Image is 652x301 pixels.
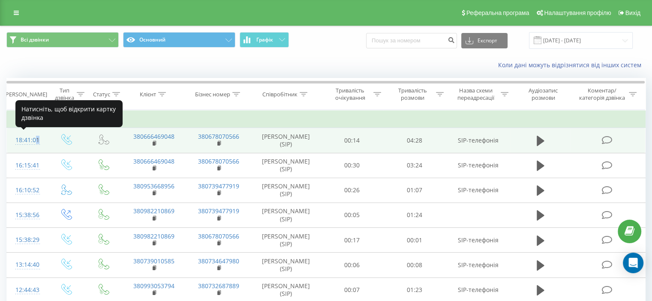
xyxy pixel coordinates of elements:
[140,91,156,98] div: Клієнт
[6,32,119,48] button: Всі дзвінки
[454,87,499,101] div: Назва схеми переадресації
[195,91,230,98] div: Бізнес номер
[321,253,383,277] td: 00:06
[198,207,239,215] a: 380739477919
[383,178,445,203] td: 01:07
[251,178,321,203] td: [PERSON_NAME] (SIP)
[123,32,235,48] button: Основний
[461,33,508,48] button: Експорт
[251,253,321,277] td: [PERSON_NAME] (SIP)
[445,128,510,153] td: SIP-телефонія
[93,91,110,98] div: Статус
[383,128,445,153] td: 04:28
[240,32,289,48] button: Графік
[262,91,297,98] div: Співробітник
[329,87,372,101] div: Тривалість очікування
[4,91,47,98] div: [PERSON_NAME]
[445,228,510,253] td: SIP-телефонія
[251,128,321,153] td: [PERSON_NAME] (SIP)
[256,37,273,43] span: Графік
[198,157,239,165] a: 380678070566
[15,182,38,199] div: 16:10:52
[577,87,627,101] div: Коментар/категорія дзвінка
[445,178,510,203] td: SIP-телефонія
[15,232,38,248] div: 15:38:29
[133,182,174,190] a: 380953668956
[15,132,38,149] div: 18:41:01
[466,9,529,16] span: Реферальна програма
[133,257,174,265] a: 380739010585
[54,87,74,101] div: Тип дзвінка
[625,9,640,16] span: Вихід
[383,203,445,227] td: 01:24
[623,253,643,273] div: Open Intercom Messenger
[7,111,646,128] td: Сьогодні
[498,61,646,69] a: Коли дані можуть відрізнятися вiд інших систем
[198,232,239,240] a: 380678070566
[251,203,321,227] td: [PERSON_NAME] (SIP)
[391,87,434,101] div: Тривалість розмови
[366,33,457,48] input: Пошук за номером
[321,178,383,203] td: 00:26
[198,282,239,290] a: 380732687889
[15,157,38,174] div: 16:15:41
[518,87,568,101] div: Аудіозапис розмови
[198,257,239,265] a: 380734647980
[321,228,383,253] td: 00:17
[133,282,174,290] a: 380993053794
[383,153,445,178] td: 03:24
[15,282,38,298] div: 12:44:43
[15,256,38,273] div: 13:14:40
[383,228,445,253] td: 00:01
[133,232,174,240] a: 380982210869
[198,132,239,140] a: 380678070566
[21,36,49,43] span: Всі дзвінки
[251,228,321,253] td: [PERSON_NAME] (SIP)
[321,153,383,178] td: 00:30
[15,100,123,127] div: Натисніть, щоб відкрити картку дзвінка
[321,203,383,227] td: 00:05
[198,182,239,190] a: 380739477919
[133,157,174,165] a: 380666469048
[133,132,174,140] a: 380666469048
[445,253,510,277] td: SIP-телефонія
[544,9,611,16] span: Налаштування профілю
[15,207,38,224] div: 15:38:56
[133,207,174,215] a: 380982210869
[445,153,510,178] td: SIP-телефонія
[251,153,321,178] td: [PERSON_NAME] (SIP)
[383,253,445,277] td: 00:08
[321,128,383,153] td: 00:14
